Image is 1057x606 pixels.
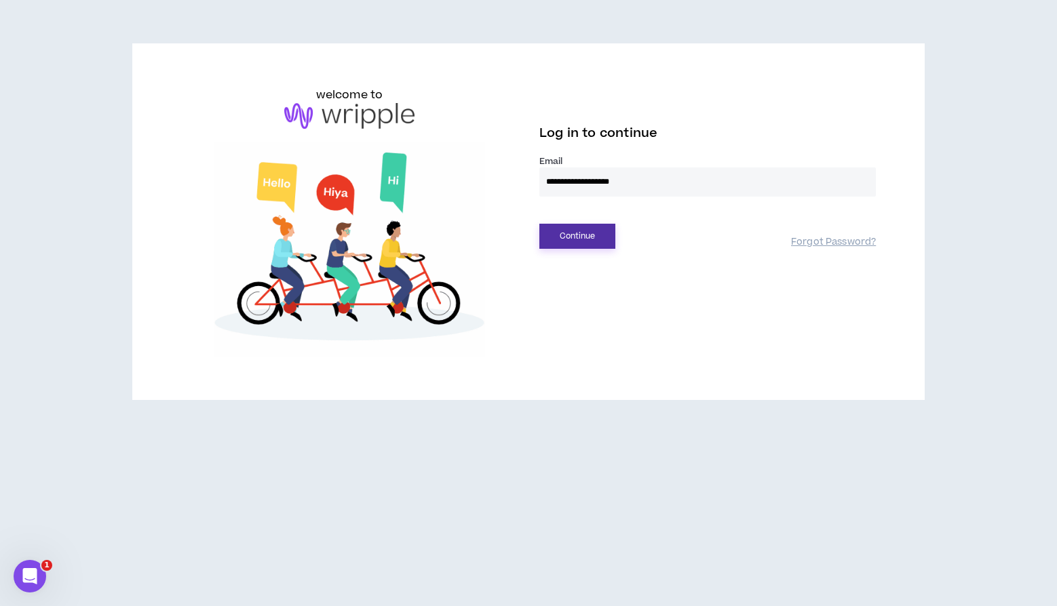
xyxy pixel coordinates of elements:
[14,560,46,592] iframe: Intercom live chat
[181,142,518,357] img: Welcome to Wripple
[284,103,415,129] img: logo-brand.png
[539,224,615,249] button: Continue
[791,236,876,249] a: Forgot Password?
[539,125,657,142] span: Log in to continue
[539,155,876,167] label: Email
[316,87,383,103] h6: welcome to
[41,560,52,571] span: 1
